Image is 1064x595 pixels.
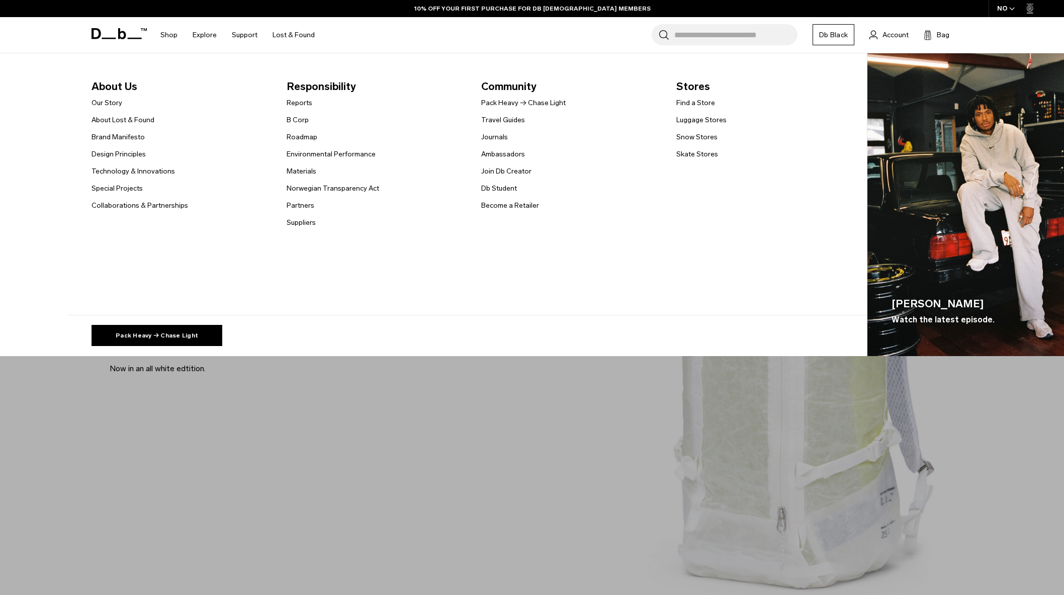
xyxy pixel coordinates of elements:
[481,115,525,125] a: Travel Guides
[92,166,175,177] a: Technology & Innovations
[481,200,539,211] a: Become a Retailer
[892,296,995,312] span: [PERSON_NAME]
[92,98,122,108] a: Our Story
[481,132,508,142] a: Journals
[92,149,146,159] a: Design Principles
[92,183,143,194] a: Special Projects
[287,98,312,108] a: Reports
[287,183,379,194] a: Norwegian Transparency Act
[924,29,949,41] button: Bag
[287,132,317,142] a: Roadmap
[813,24,854,45] a: Db Black
[287,166,316,177] a: Materials
[92,78,271,95] span: About Us
[287,149,376,159] a: Environmental Performance
[937,30,949,40] span: Bag
[92,115,154,125] a: About Lost & Found
[676,132,718,142] a: Snow Stores
[481,183,517,194] a: Db Student
[92,132,145,142] a: Brand Manifesto
[867,53,1064,357] img: Db
[481,149,525,159] a: Ambassadors
[882,30,909,40] span: Account
[867,53,1064,357] a: [PERSON_NAME] Watch the latest episode. Db
[92,200,188,211] a: Collaborations & Partnerships
[287,115,309,125] a: B Corp
[232,17,257,53] a: Support
[287,78,466,95] span: Responsibility
[481,98,566,108] a: Pack Heavy → Chase Light
[676,98,715,108] a: Find a Store
[287,217,316,228] a: Suppliers
[153,17,322,53] nav: Main Navigation
[481,78,660,95] span: Community
[193,17,217,53] a: Explore
[273,17,315,53] a: Lost & Found
[676,149,718,159] a: Skate Stores
[869,29,909,41] a: Account
[676,78,855,95] span: Stores
[160,17,178,53] a: Shop
[92,325,222,346] a: Pack Heavy → Chase Light
[481,166,531,177] a: Join Db Creator
[892,314,995,326] span: Watch the latest episode.
[414,4,651,13] a: 10% OFF YOUR FIRST PURCHASE FOR DB [DEMOGRAPHIC_DATA] MEMBERS
[676,115,727,125] a: Luggage Stores
[287,200,314,211] a: Partners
